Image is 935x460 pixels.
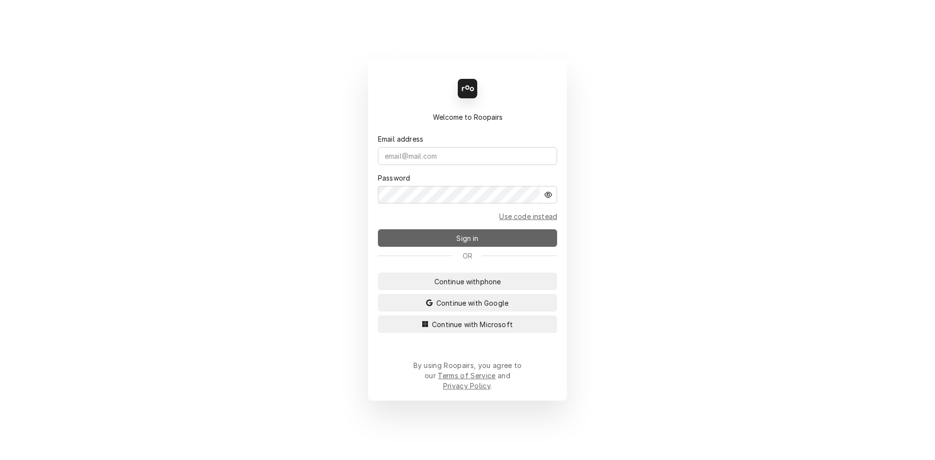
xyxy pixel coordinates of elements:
[378,147,557,165] input: email@mail.com
[378,315,557,333] button: Continue with Microsoft
[443,382,490,390] a: Privacy Policy
[378,134,423,144] label: Email address
[378,273,557,290] button: Continue withphone
[432,276,503,287] span: Continue with phone
[499,211,557,221] a: Go to Email and code form
[413,360,522,391] div: By using Roopairs, you agree to our and .
[378,229,557,247] button: Sign in
[378,294,557,312] button: Continue with Google
[438,371,495,380] a: Terms of Service
[454,233,480,243] span: Sign in
[378,173,410,183] label: Password
[378,112,557,122] div: Welcome to Roopairs
[378,251,557,261] div: Or
[434,298,510,308] span: Continue with Google
[430,319,515,330] span: Continue with Microsoft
